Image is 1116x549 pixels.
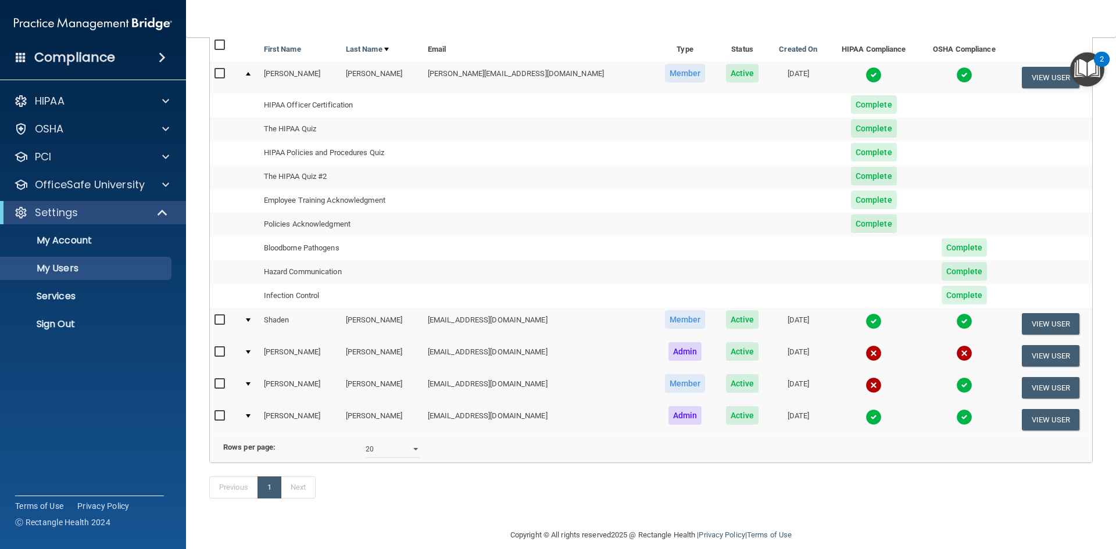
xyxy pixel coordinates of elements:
[716,34,768,62] th: Status
[14,122,169,136] a: OSHA
[259,260,423,284] td: Hazard Communication
[851,143,897,162] span: Complete
[768,372,828,404] td: [DATE]
[14,12,172,35] img: PMB logo
[1022,345,1079,367] button: View User
[423,340,654,372] td: [EMAIL_ADDRESS][DOMAIN_NAME]
[35,94,65,108] p: HIPAA
[259,372,341,404] td: [PERSON_NAME]
[341,308,423,340] td: [PERSON_NAME]
[865,313,882,329] img: tick.e7d51cea.svg
[259,308,341,340] td: Shaden
[768,340,828,372] td: [DATE]
[341,404,423,435] td: [PERSON_NAME]
[423,404,654,435] td: [EMAIL_ADDRESS][DOMAIN_NAME]
[423,34,654,62] th: Email
[1022,377,1079,399] button: View User
[665,310,706,329] span: Member
[259,189,423,213] td: Employee Training Acknowledgment
[259,62,341,93] td: [PERSON_NAME]
[726,342,759,361] span: Active
[768,308,828,340] td: [DATE]
[35,178,145,192] p: OfficeSafe University
[14,206,169,220] a: Settings
[341,372,423,404] td: [PERSON_NAME]
[956,67,972,83] img: tick.e7d51cea.svg
[654,34,716,62] th: Type
[956,313,972,329] img: tick.e7d51cea.svg
[699,530,745,539] a: Privacy Policy
[851,214,897,233] span: Complete
[259,236,423,260] td: Bloodborne Pathogens
[341,340,423,372] td: [PERSON_NAME]
[259,340,341,372] td: [PERSON_NAME]
[259,141,423,165] td: HIPAA Policies and Procedures Quiz
[15,500,63,512] a: Terms of Use
[726,374,759,393] span: Active
[259,404,341,435] td: [PERSON_NAME]
[423,62,654,93] td: [PERSON_NAME][EMAIL_ADDRESS][DOMAIN_NAME]
[8,235,166,246] p: My Account
[956,377,972,393] img: tick.e7d51cea.svg
[259,117,423,141] td: The HIPAA Quiz
[942,238,988,257] span: Complete
[668,406,702,425] span: Admin
[1022,313,1079,335] button: View User
[264,42,301,56] a: First Name
[8,318,166,330] p: Sign Out
[665,374,706,393] span: Member
[423,308,654,340] td: [EMAIL_ADDRESS][DOMAIN_NAME]
[1022,67,1079,88] button: View User
[259,284,423,308] td: Infection Control
[851,119,897,138] span: Complete
[865,67,882,83] img: tick.e7d51cea.svg
[34,49,115,66] h4: Compliance
[726,310,759,329] span: Active
[865,345,882,361] img: cross.ca9f0e7f.svg
[14,94,169,108] a: HIPAA
[8,290,166,302] p: Services
[14,150,169,164] a: PCI
[956,409,972,425] img: tick.e7d51cea.svg
[768,62,828,93] td: [DATE]
[942,286,988,304] span: Complete
[668,342,702,361] span: Admin
[15,516,110,528] span: Ⓒ Rectangle Health 2024
[1070,52,1104,87] button: Open Resource Center, 2 new notifications
[346,42,389,56] a: Last Name
[257,476,281,498] a: 1
[423,372,654,404] td: [EMAIL_ADDRESS][DOMAIN_NAME]
[1100,59,1104,74] div: 2
[747,530,792,539] a: Terms of Use
[35,122,64,136] p: OSHA
[865,409,882,425] img: tick.e7d51cea.svg
[828,34,920,62] th: HIPAA Compliance
[956,345,972,361] img: cross.ca9f0e7f.svg
[223,443,276,451] b: Rows per page:
[77,500,130,512] a: Privacy Policy
[851,167,897,185] span: Complete
[726,406,759,425] span: Active
[14,178,169,192] a: OfficeSafe University
[281,476,316,498] a: Next
[1022,409,1079,430] button: View User
[779,42,817,56] a: Created On
[851,95,897,114] span: Complete
[259,165,423,189] td: The HIPAA Quiz #2
[851,191,897,209] span: Complete
[35,206,78,220] p: Settings
[942,262,988,281] span: Complete
[35,150,51,164] p: PCI
[259,94,423,117] td: HIPAA Officer Certification
[768,404,828,435] td: [DATE]
[259,213,423,236] td: Policies Acknowledgment
[8,263,166,274] p: My Users
[920,34,1009,62] th: OSHA Compliance
[726,64,759,82] span: Active
[209,476,258,498] a: Previous
[665,64,706,82] span: Member
[865,377,882,393] img: cross.ca9f0e7f.svg
[341,62,423,93] td: [PERSON_NAME]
